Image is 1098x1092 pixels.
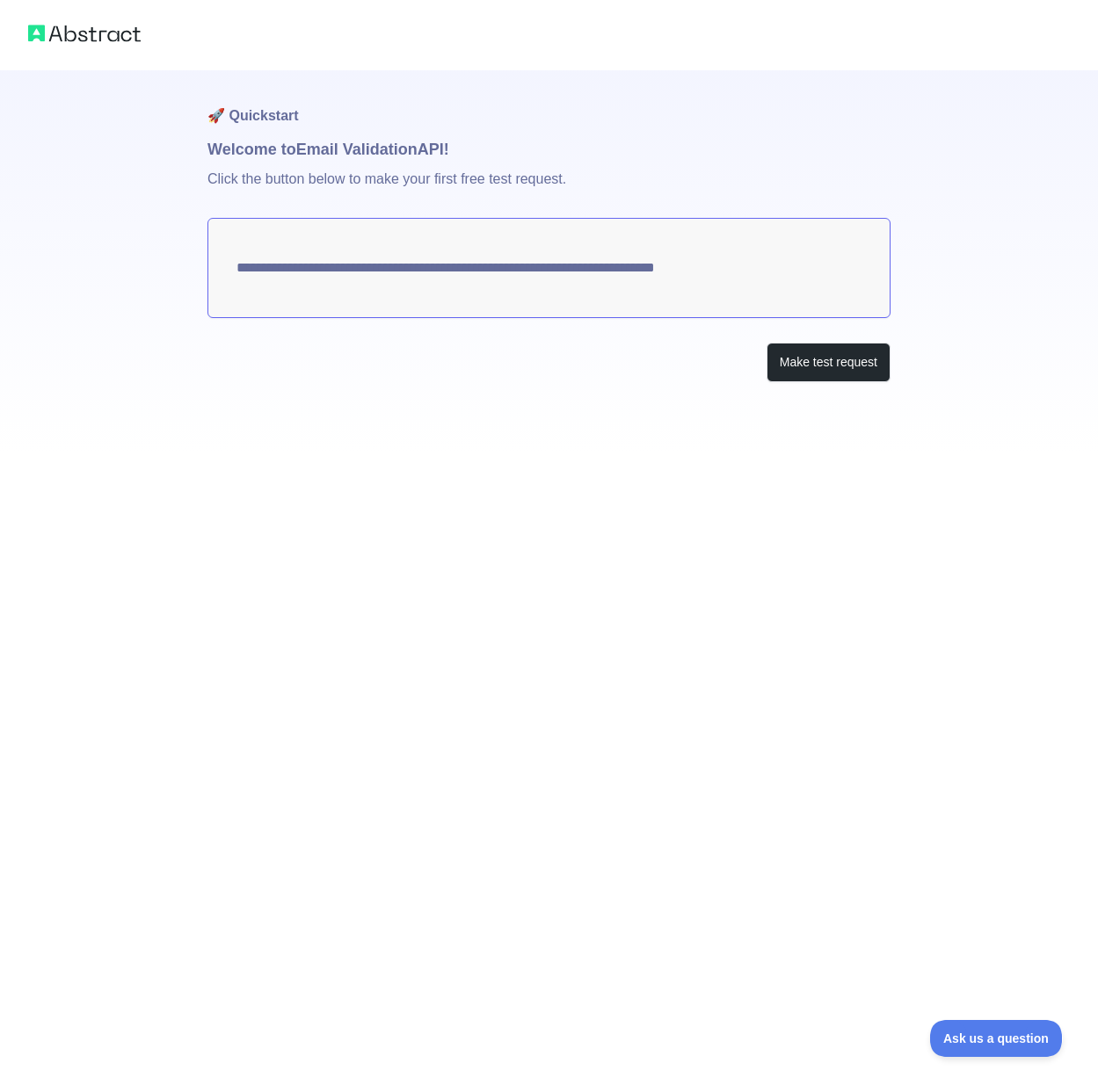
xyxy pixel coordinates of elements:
[28,21,141,46] img: Abstract logo
[930,1020,1063,1057] iframe: Toggle Customer Support
[207,162,891,218] p: Click the button below to make your first free test request.
[207,70,891,137] h1: 🚀 Quickstart
[207,137,891,162] h1: Welcome to Email Validation API!
[767,343,891,382] button: Make test request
